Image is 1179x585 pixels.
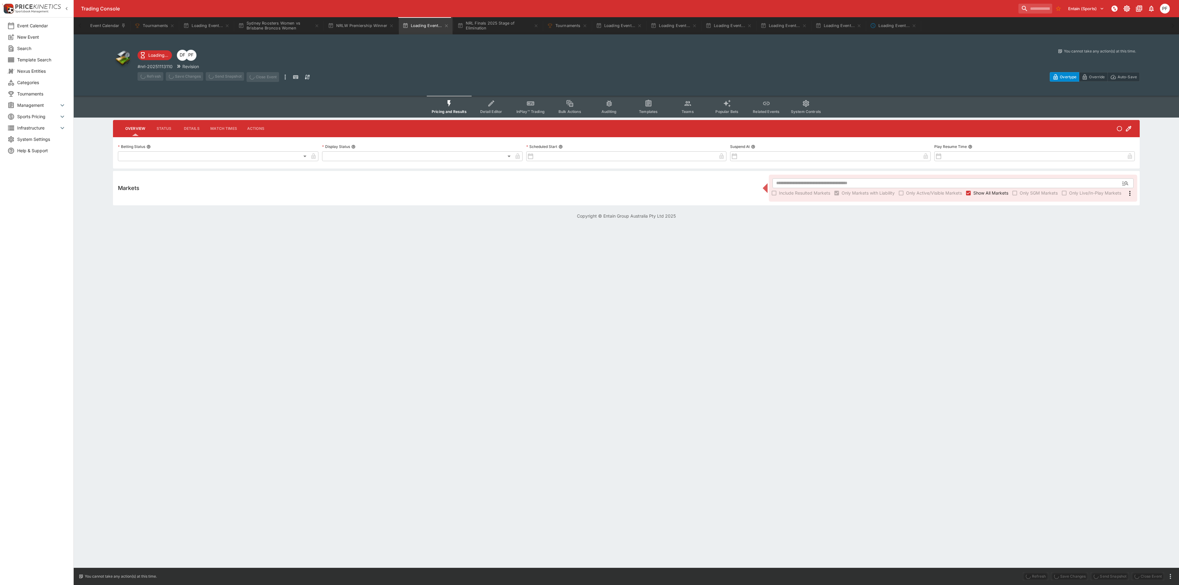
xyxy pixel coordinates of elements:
[15,10,49,13] img: Sportsbook Management
[185,50,196,61] div: Peter Fairgrieve
[81,6,1016,12] div: Trading Console
[113,48,133,68] img: other.png
[1064,48,1136,54] p: You cannot take any action(s) at this time.
[1064,4,1108,14] button: Select Tenant
[1120,178,1131,189] button: Open
[1079,72,1107,82] button: Override
[17,125,59,131] span: Infrastructure
[118,144,145,149] p: Betting Status
[516,109,545,114] span: InPlay™ Trading
[1053,4,1063,14] button: No Bookmarks
[757,17,811,34] button: Loading Event...
[1158,2,1172,15] button: Peter Fairgrieve
[17,147,66,154] span: Help & Support
[1050,72,1140,82] div: Start From
[934,144,967,149] p: Play Resume Time
[138,63,173,70] p: Copy To Clipboard
[1146,3,1157,14] button: Notifications
[543,17,591,34] button: Tournaments
[146,145,151,149] button: Betting Status
[1126,190,1134,197] svg: More
[17,136,66,142] span: System Settings
[812,17,866,34] button: Loading Event...
[120,121,150,136] button: Overview
[17,56,66,63] span: Template Search
[715,109,738,114] span: Popular Bets
[454,17,542,34] button: NRL Finals 2025 Stage of Elimination
[682,109,694,114] span: Teams
[968,145,972,149] button: Play Resume Time
[131,17,178,34] button: Tournaments
[906,190,962,196] span: Only Active/Visible Markets
[1050,72,1079,82] button: Overtype
[87,17,130,34] button: Event Calendar
[180,17,233,34] button: Loading Event...
[558,109,581,114] span: Bulk Actions
[282,72,289,82] button: more
[1121,3,1132,14] button: Toggle light/dark mode
[866,17,920,34] button: Loading Event...
[779,190,830,196] span: Include Resulted Markets
[182,63,199,70] p: Revision
[17,34,66,40] span: New Event
[558,145,563,149] button: Scheduled Start
[1020,190,1058,196] span: Only SGM Markets
[1060,74,1076,80] p: Overtype
[842,190,895,196] span: Only Markets with Liability
[1018,4,1052,14] input: search
[17,45,66,52] span: Search
[1109,3,1120,14] button: NOT Connected to PK
[399,17,453,34] button: Loading Event...
[1089,74,1105,80] p: Override
[322,144,350,149] p: Display Status
[751,145,755,149] button: Suspend At
[526,144,557,149] p: Scheduled Start
[17,79,66,86] span: Categories
[427,96,826,118] div: Event type filters
[639,109,658,114] span: Templates
[17,113,59,120] span: Sports Pricing
[17,102,59,108] span: Management
[148,52,168,58] p: Loading...
[324,17,398,34] button: NRLW Premiership Winner
[730,144,750,149] p: Suspend At
[118,184,139,192] h5: Markets
[753,109,780,114] span: Related Events
[17,91,66,97] span: Tournaments
[791,109,821,114] span: System Controls
[235,17,323,34] button: Sydney Roosters Women vs Brisbane Broncos Women
[17,22,66,29] span: Event Calendar
[432,109,467,114] span: Pricing and Results
[17,68,66,74] span: Nexus Entities
[177,50,188,61] div: David Foster
[1167,573,1174,580] button: more
[592,17,646,34] button: Loading Event...
[1107,72,1140,82] button: Auto-Save
[178,121,205,136] button: Details
[1069,190,1121,196] span: Only Live/In-Play Markets
[150,121,178,136] button: Status
[702,17,756,34] button: Loading Event...
[85,574,157,579] p: You cannot take any action(s) at this time.
[1160,4,1170,14] div: Peter Fairgrieve
[351,145,356,149] button: Display Status
[2,2,14,15] img: PriceKinetics Logo
[973,190,1008,196] span: Show All Markets
[1134,3,1145,14] button: Documentation
[242,121,270,136] button: Actions
[15,4,61,9] img: PriceKinetics
[74,213,1179,219] p: Copyright © Entain Group Australia Pty Ltd 2025
[1118,74,1137,80] p: Auto-Save
[480,109,502,114] span: Detail Editor
[601,109,617,114] span: Auditing
[205,121,242,136] button: Match Times
[647,17,701,34] button: Loading Event...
